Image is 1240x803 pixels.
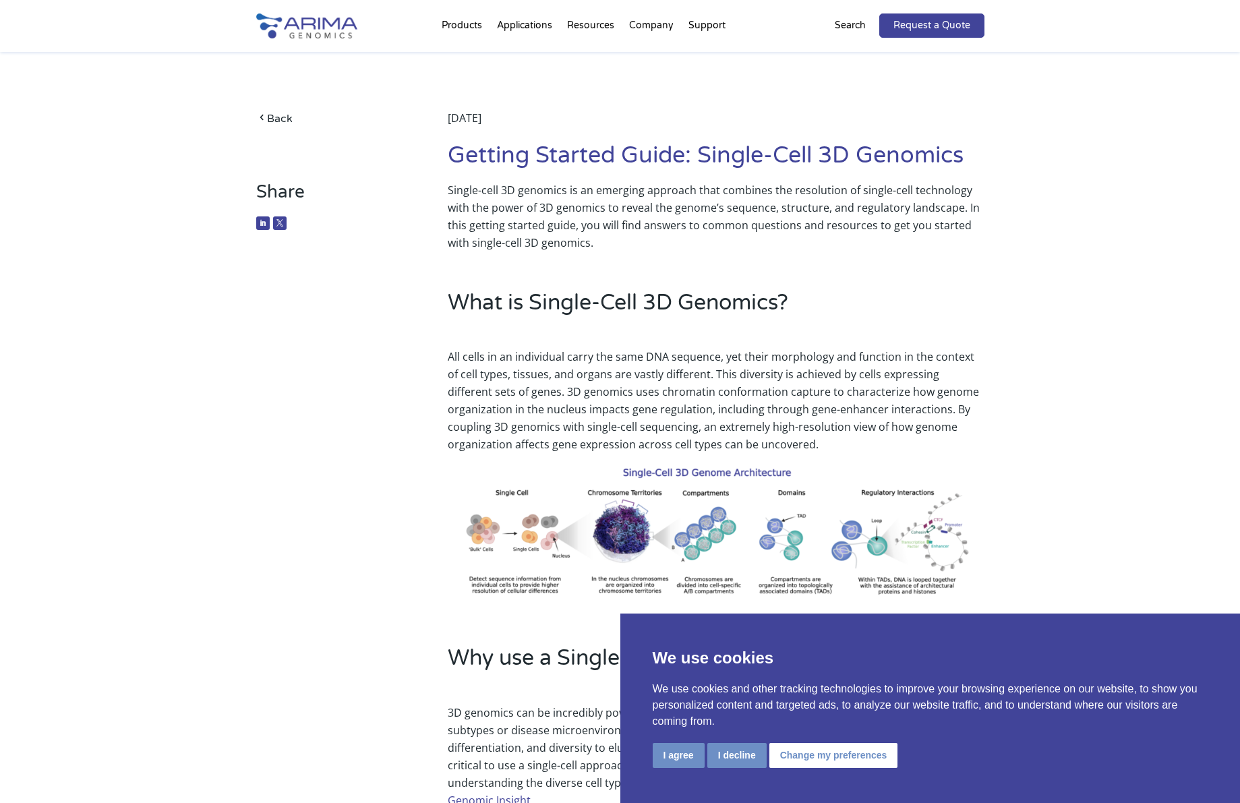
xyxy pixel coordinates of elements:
p: All cells in an individual carry the same DNA sequence, yet their morphology and function in the ... [448,348,984,464]
p: We use cookies [653,646,1208,670]
a: Request a Quote [879,13,984,38]
button: Change my preferences [769,743,898,768]
img: Arima-Genomics-logo [256,13,357,38]
p: Search [835,17,866,34]
div: [DATE] [448,109,984,140]
button: I decline [707,743,767,768]
h1: Getting Started Guide: Single-Cell 3D Genomics [448,140,984,181]
p: We use cookies and other tracking technologies to improve your browsing experience on our website... [653,681,1208,730]
p: Single-cell 3D genomics is an emerging approach that combines the resolution of single-cell techn... [448,181,984,251]
h2: Why use a Single-Cell 3D Genomics Approach? [448,643,984,684]
h3: Share [256,181,408,213]
a: Back [256,109,408,127]
button: I agree [653,743,705,768]
h2: What is Single-Cell 3D Genomics? [448,288,984,328]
